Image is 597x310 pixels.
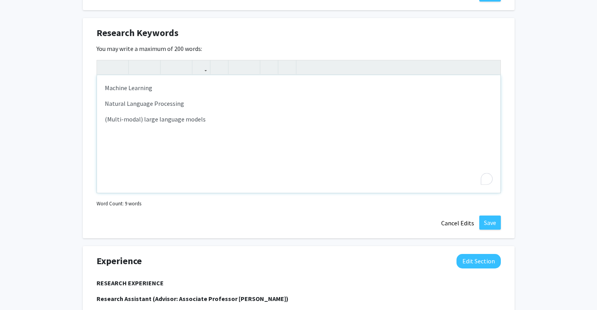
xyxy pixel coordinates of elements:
small: Word Count: 9 words [97,200,141,207]
iframe: Chat [6,275,33,304]
button: Link [194,60,208,74]
p: Machine Learning [105,83,493,92]
div: To enrich screen reader interactions, please activate Accessibility in Grammarly extension settings [97,75,500,193]
p: Natural Language Processing [105,99,493,108]
button: Save [479,216,501,230]
button: Ordered list [244,60,258,74]
strong: RESEARCH EXPERIENCE [97,279,164,287]
button: Superscript [162,60,176,74]
label: You may write a maximum of 200 words: [97,44,202,53]
button: Subscript [176,60,190,74]
button: Cancel Edits [436,216,479,230]
button: Insert Image [212,60,226,74]
button: Fullscreen [485,60,498,74]
button: Insert horizontal rule [280,60,294,74]
button: Emphasis (Ctrl + I) [144,60,158,74]
p: (Multi-modal) large language models [105,114,493,124]
button: Unordered list [230,60,244,74]
strong: Research Assistant (Advisor: Associate Professor [PERSON_NAME]) [97,295,288,303]
button: Remove format [262,60,276,74]
button: Edit Experience [456,254,501,268]
button: Redo (Ctrl + Y) [113,60,126,74]
button: Undo (Ctrl + Z) [99,60,113,74]
button: Strong (Ctrl + B) [131,60,144,74]
span: Research Keywords [97,26,179,40]
span: Experience [97,254,142,268]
